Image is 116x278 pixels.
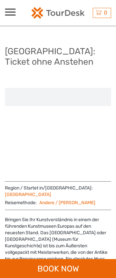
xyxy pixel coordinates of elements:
span: Region / Startet in/[GEOGRAPHIC_DATA]: [5,185,111,198]
span: 0 [103,9,108,16]
a: [GEOGRAPHIC_DATA] [5,192,51,197]
h1: [GEOGRAPHIC_DATA]: Ticket ohne Anstehen [5,46,111,67]
div: Bringen Sie Ihr Kunstverständnis in einem der führenden Kunstmuseen Europas auf den neuesten Stan... [5,217,111,269]
a: Andere / [PERSON_NAME] [37,200,95,205]
span: Reisemethode: [5,198,95,206]
img: 2254-3441b4b5-4e5f-4d00-b396-31f1d84a6ebf_logo_small.png [31,7,85,19]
